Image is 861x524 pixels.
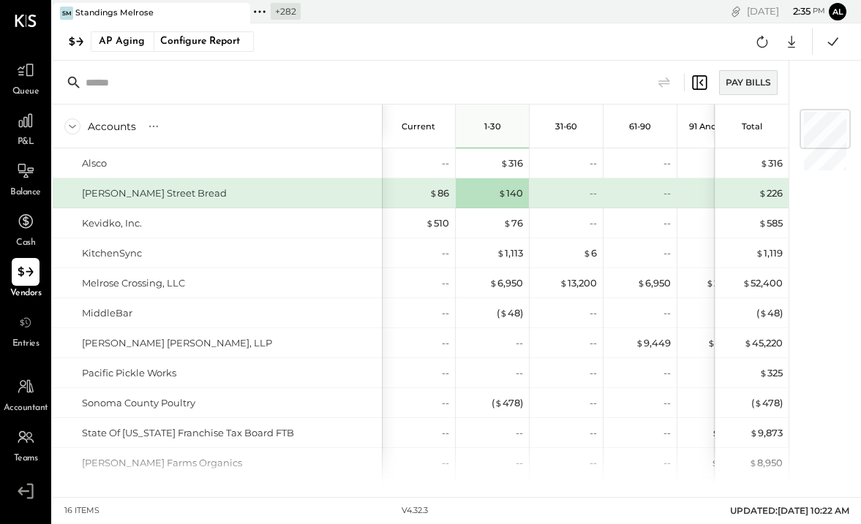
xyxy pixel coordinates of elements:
[426,216,449,230] div: 510
[637,276,671,290] div: 6,950
[663,366,671,380] div: --
[590,186,597,200] div: --
[706,276,745,290] div: 25,300
[442,156,449,170] div: --
[689,121,740,132] p: 91 and Over
[442,396,449,410] div: --
[16,237,35,250] span: Cash
[402,505,428,517] div: v 4.32.3
[829,3,846,20] button: Al
[1,258,50,300] a: Vendors
[706,277,714,289] span: $
[636,336,671,350] div: 9,449
[1,56,50,99] a: Queue
[442,246,449,260] div: --
[402,121,435,132] p: Current
[555,121,577,132] p: 31-60
[64,505,99,517] div: 16 items
[1,208,50,250] a: Cash
[12,338,40,351] span: Entries
[663,186,671,200] div: --
[1,308,50,351] a: Entries
[60,7,73,20] div: SM
[751,396,783,410] div: ( 478 )
[756,306,783,320] div: ( 48 )
[760,156,783,170] div: 316
[442,336,449,350] div: --
[1,423,50,466] a: Teams
[154,32,246,51] div: Configure Report
[498,186,523,200] div: 140
[729,4,743,19] div: copy link
[503,217,511,229] span: $
[759,186,783,200] div: 226
[12,86,40,99] span: Queue
[663,396,671,410] div: --
[489,276,523,290] div: 6,950
[10,186,41,200] span: Balance
[497,247,505,259] span: $
[516,426,523,440] div: --
[4,402,48,415] span: Accountant
[498,187,506,199] span: $
[750,426,783,440] div: 9,873
[10,287,42,300] span: Vendors
[14,452,38,466] span: Teams
[813,6,825,16] span: pm
[760,157,768,169] span: $
[590,216,597,230] div: --
[749,456,783,470] div: 8,950
[82,186,227,200] div: [PERSON_NAME] Street Bread
[712,426,745,440] div: 9,873
[590,456,597,470] div: --
[82,396,195,410] div: Sonoma County Poultry
[1,107,50,149] a: P&L
[590,336,597,350] div: --
[663,306,671,320] div: --
[730,505,849,516] span: UPDATED: [DATE] 10:22 AM
[590,366,597,380] div: --
[82,426,294,440] div: State Of [US_STATE] Franchise Tax Board FTB
[560,276,597,290] div: 13,200
[759,366,783,380] div: 325
[82,366,176,380] div: Pacific Pickle Works
[590,396,597,410] div: --
[759,187,767,199] span: $
[82,306,132,320] div: MiddleBar
[759,217,767,229] span: $
[583,247,591,259] span: $
[1,373,50,415] a: Accountant
[749,457,757,468] span: $
[484,121,501,132] p: 1-30
[500,156,523,170] div: 316
[707,336,745,350] div: 35,772
[442,456,449,470] div: --
[271,3,301,20] div: + 282
[781,4,811,18] span: 2 : 35
[663,246,671,260] div: --
[590,156,597,170] div: --
[711,456,745,470] div: 8,950
[747,4,825,18] div: [DATE]
[99,30,145,53] div: AP Aging
[744,337,752,349] span: $
[88,119,136,134] div: Accounts
[500,307,508,319] span: $
[497,306,523,320] div: ( 48 )
[742,276,783,290] div: 52,400
[637,277,645,289] span: $
[500,157,508,169] span: $
[719,70,778,95] div: Pay Bills
[759,367,767,379] span: $
[636,337,644,349] span: $
[711,457,719,468] span: $
[759,307,767,319] span: $
[82,336,272,350] div: [PERSON_NAME] [PERSON_NAME], LLP
[516,366,523,380] div: --
[756,246,783,260] div: 1,119
[18,136,34,149] span: P&L
[429,187,437,199] span: $
[82,246,142,260] div: KitchenSync
[583,246,597,260] div: 6
[75,7,154,19] div: Standings Melrose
